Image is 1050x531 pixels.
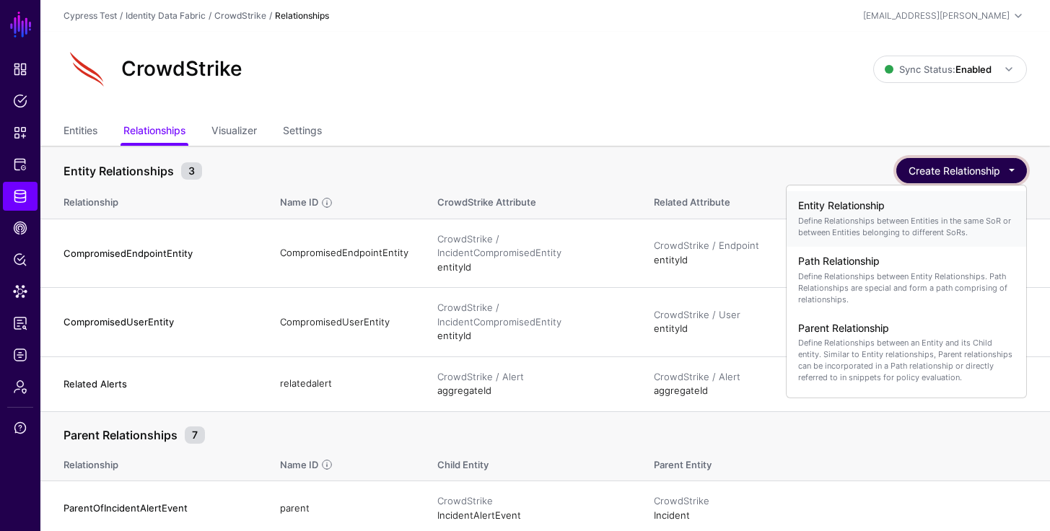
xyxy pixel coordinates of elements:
div: Incident [654,494,1027,522]
div: [EMAIL_ADDRESS][PERSON_NAME] [863,9,1010,22]
th: Relationship [40,444,266,481]
a: Reports [3,309,38,338]
h4: CompromisedEndpointEntity [64,247,251,260]
a: Snippets [3,118,38,147]
div: / [206,9,214,22]
span: CAEP Hub [13,221,27,235]
p: Define Relationships between Entities in the same SoR or between Entities belonging to different ... [798,215,1015,238]
div: aggregateId [654,370,1027,398]
div: / [117,9,126,22]
td: aggregateId [423,356,639,411]
a: Parent RelationshipDefine Relationships between an Entity and its Child entity. Similar to Entity... [787,314,1026,392]
span: Parent Relationships [60,426,181,444]
span: Reports [13,316,27,330]
div: CrowdStrike / Endpoint [654,239,1027,253]
th: Related Attribute [639,181,1050,219]
a: Cypress Test [64,10,117,21]
span: Support [13,421,27,435]
span: Identity Data Fabric [13,189,27,203]
div: entityId [654,239,1027,267]
small: 7 [185,426,205,444]
h4: Path Relationship [798,255,1015,268]
strong: Relationships [275,10,329,21]
img: svg+xml;base64,PHN2ZyB3aWR0aD0iNjQiIGhlaWdodD0iNjQiIHZpZXdCb3g9IjAgMCA2NCA2NCIgZmlsbD0ibm9uZSIgeG... [64,46,110,92]
a: Visualizer [211,118,257,146]
div: entityId [654,308,1027,336]
td: entityId [423,219,639,288]
td: relatedalert [266,356,423,411]
a: Dashboard [3,55,38,84]
div: CrowdStrike [437,494,625,509]
strong: Enabled [955,63,992,75]
div: Name ID [279,458,320,473]
small: 3 [181,162,202,180]
span: Policy Lens [13,253,27,267]
div: CrowdStrike / IncidentCompromisedEntity [437,301,625,329]
h4: Related Alerts [64,377,251,390]
h4: Parent Relationship [798,322,1015,335]
span: Protected Systems [13,157,27,172]
span: Policies [13,94,27,108]
a: Path RelationshipDefine Relationships between Entity Relationships. Path Relationships are specia... [787,247,1026,314]
th: Child Entity [423,444,639,481]
a: SGNL [9,9,33,40]
a: Entities [64,118,97,146]
a: Protected Systems [3,150,38,179]
p: Define Relationships between an Entity and its Child entity. Similar to Entity relationships, Par... [798,337,1015,383]
td: CompromisedUserEntity [266,288,423,357]
span: Data Lens [13,284,27,299]
button: Create Relationship [896,158,1027,183]
div: CrowdStrike / IncidentCompromisedEntity [437,232,625,260]
div: CrowdStrike / Alert [654,370,1027,385]
span: Entity Relationships [60,162,178,180]
span: Dashboard [13,62,27,76]
h4: Entity Relationship [798,200,1015,212]
a: CrowdStrike [214,10,266,21]
a: Settings [283,118,322,146]
div: CrowdStrike / Alert [437,370,625,385]
th: Relationship [40,181,266,219]
a: Logs [3,341,38,369]
p: Define Relationships between Entity Relationships. Path Relationships are special and form a path... [798,271,1015,305]
h2: CrowdStrike [121,57,242,82]
span: Snippets [13,126,27,140]
th: CrowdStrike Attribute [423,181,639,219]
a: Identity Data Fabric [3,182,38,211]
a: Identity Data Fabric [126,10,206,21]
a: Data Lens [3,277,38,306]
div: CrowdStrike / User [654,308,1027,322]
h4: ParentOfIncidentAlertEvent [64,501,251,514]
a: Policy Lens [3,245,38,274]
a: CAEP Hub [3,214,38,242]
a: Relationships [123,118,185,146]
td: entityId [423,288,639,357]
a: Policies [3,87,38,115]
span: Sync Status: [885,63,992,75]
a: Entity RelationshipDefine Relationships between Entities in the same SoR or between Entities belo... [787,191,1026,247]
span: Logs [13,348,27,362]
td: CompromisedEndpointEntity [266,219,423,288]
div: / [266,9,275,22]
a: Admin [3,372,38,401]
th: Parent Entity [639,444,1050,481]
div: CrowdStrike [654,494,1027,509]
h4: CompromisedUserEntity [64,315,251,328]
span: Admin [13,379,27,394]
div: Name ID [279,196,320,210]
